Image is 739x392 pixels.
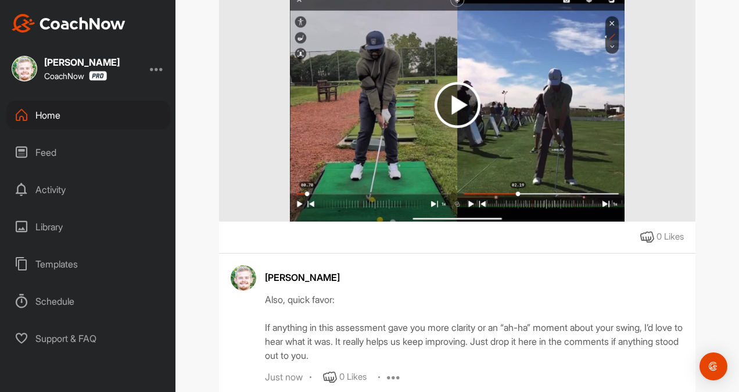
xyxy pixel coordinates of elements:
[6,324,170,353] div: Support & FAQ
[12,56,37,81] img: square_52163fcad1567382852b888f39f9da3c.jpg
[265,270,684,284] div: [PERSON_NAME]
[6,287,170,316] div: Schedule
[44,71,107,81] div: CoachNow
[657,230,684,244] div: 0 Likes
[44,58,120,67] div: [PERSON_NAME]
[699,352,727,380] div: Open Intercom Messenger
[6,138,170,167] div: Feed
[231,265,256,291] img: avatar
[6,250,170,279] div: Templates
[89,71,107,81] img: CoachNow Pro
[6,101,170,130] div: Home
[339,370,367,384] div: 0 Likes
[265,293,684,362] div: Also, quick favor: If anything in this assessment gave you more clarity or an “ah-ha” moment abou...
[435,82,480,128] img: play
[265,372,303,383] div: Just now
[12,14,125,33] img: CoachNow
[6,212,170,241] div: Library
[6,175,170,204] div: Activity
